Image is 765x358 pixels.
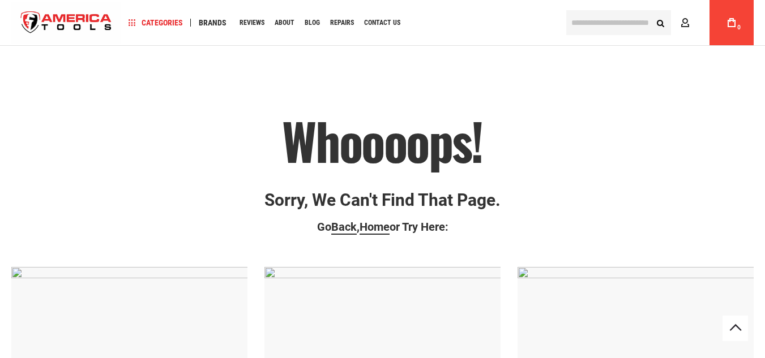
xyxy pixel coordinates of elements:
[240,19,264,26] span: Reviews
[129,19,183,27] span: Categories
[331,220,357,235] a: Back
[11,191,754,209] p: Sorry, we can't find that page.
[11,2,121,44] img: America Tools
[649,12,671,33] button: Search
[737,24,741,31] span: 0
[331,220,357,234] span: Back
[199,19,226,27] span: Brands
[11,221,754,233] p: Go , or Try Here:
[234,15,270,31] a: Reviews
[300,15,325,31] a: Blog
[194,15,232,31] a: Brands
[305,19,320,26] span: Blog
[330,19,354,26] span: Repairs
[275,19,294,26] span: About
[360,220,390,234] span: Home
[11,2,121,44] a: store logo
[364,19,400,26] span: Contact Us
[11,113,754,168] h1: Whoooops!
[123,15,188,31] a: Categories
[270,15,300,31] a: About
[359,15,405,31] a: Contact Us
[360,220,390,235] a: Home
[325,15,359,31] a: Repairs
